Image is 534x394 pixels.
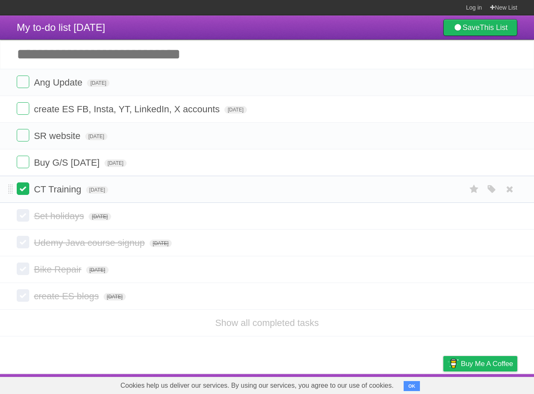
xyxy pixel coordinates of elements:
[34,237,147,248] span: Udemy Java course signup
[443,19,517,36] a: SaveThis List
[17,236,29,248] label: Done
[34,104,222,114] span: create ES FB, Insta, YT, LinkedIn, X accounts
[34,157,102,168] span: Buy G/S [DATE]
[224,106,247,114] span: [DATE]
[404,381,420,391] button: OK
[17,156,29,168] label: Done
[112,377,402,394] span: Cookies help us deliver our services. By using our services, you agree to our use of cookies.
[17,22,105,33] span: My to-do list [DATE]
[17,76,29,88] label: Done
[34,264,84,275] span: Bike Repair
[17,209,29,222] label: Done
[86,186,109,194] span: [DATE]
[17,263,29,275] label: Done
[480,23,508,32] b: This List
[443,356,517,371] a: Buy me a coffee
[17,129,29,141] label: Done
[34,291,101,301] span: create ES blogs
[34,77,84,88] span: Ang Update
[17,102,29,115] label: Done
[104,293,126,301] span: [DATE]
[34,184,83,194] span: CT Training
[17,289,29,302] label: Done
[404,376,422,392] a: Terms
[448,356,459,371] img: Buy me a coffee
[89,213,111,220] span: [DATE]
[332,376,350,392] a: About
[466,182,482,196] label: Star task
[85,133,108,140] span: [DATE]
[150,240,172,247] span: [DATE]
[86,266,109,274] span: [DATE]
[215,318,319,328] a: Show all completed tasks
[360,376,394,392] a: Developers
[17,182,29,195] label: Done
[104,159,127,167] span: [DATE]
[432,376,454,392] a: Privacy
[465,376,517,392] a: Suggest a feature
[461,356,513,371] span: Buy me a coffee
[34,211,86,221] span: Set holidays
[34,131,82,141] span: SR website
[87,79,109,87] span: [DATE]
